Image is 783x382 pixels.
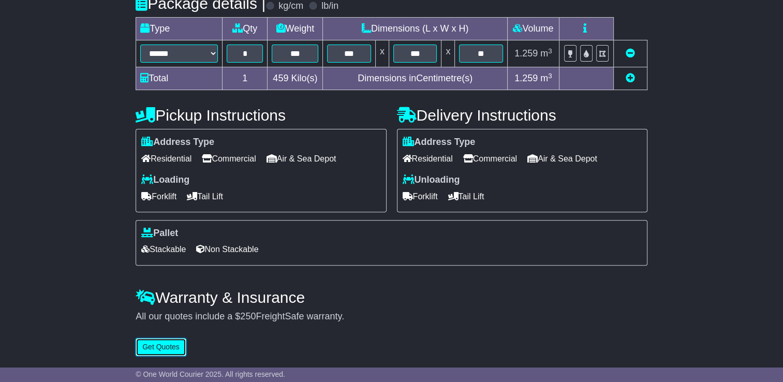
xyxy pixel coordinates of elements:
a: Add new item [626,73,635,83]
td: Total [136,67,223,90]
h4: Pickup Instructions [136,107,386,124]
span: 459 [273,73,288,83]
span: m [540,48,552,58]
td: x [441,40,455,67]
button: Get Quotes [136,338,186,356]
td: Dimensions (L x W x H) [323,18,507,40]
label: Address Type [141,137,214,148]
span: 250 [240,311,256,321]
span: © One World Courier 2025. All rights reserved. [136,370,285,378]
span: Tail Lift [187,188,223,204]
td: Type [136,18,223,40]
span: Forklift [403,188,438,204]
td: Weight [268,18,323,40]
span: Tail Lift [448,188,484,204]
span: Commercial [202,151,256,167]
label: Address Type [403,137,476,148]
label: Loading [141,174,189,186]
td: x [375,40,389,67]
span: Residential [141,151,191,167]
span: m [540,73,552,83]
td: Dimensions in Centimetre(s) [323,67,507,90]
td: 1 [223,67,268,90]
span: Non Stackable [196,241,258,257]
h4: Delivery Instructions [397,107,647,124]
td: Volume [507,18,559,40]
span: Air & Sea Depot [267,151,336,167]
span: Forklift [141,188,176,204]
td: Qty [223,18,268,40]
span: Air & Sea Depot [527,151,597,167]
sup: 3 [548,47,552,55]
sup: 3 [548,72,552,80]
label: kg/cm [278,1,303,12]
span: Residential [403,151,453,167]
label: lb/in [321,1,338,12]
label: Unloading [403,174,460,186]
span: Commercial [463,151,517,167]
label: Pallet [141,228,178,239]
h4: Warranty & Insurance [136,289,647,306]
span: 1.259 [514,73,538,83]
td: Kilo(s) [268,67,323,90]
span: 1.259 [514,48,538,58]
a: Remove this item [626,48,635,58]
span: Stackable [141,241,186,257]
div: All our quotes include a $ FreightSafe warranty. [136,311,647,322]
